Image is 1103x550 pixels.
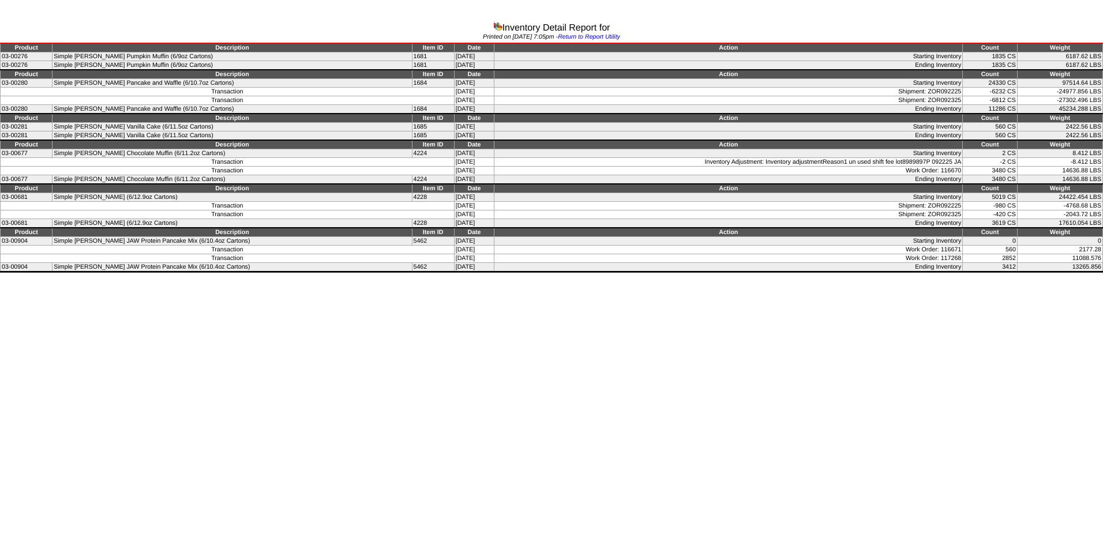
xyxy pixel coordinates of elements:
td: Transaction [1,88,455,96]
td: Product [1,228,52,237]
td: Description [52,184,412,193]
td: Work Order: 117268 [494,254,963,263]
td: 1681 [412,52,454,61]
td: 3480 CS [963,167,1018,175]
td: Transaction [1,202,455,210]
td: [DATE] [454,52,494,61]
td: 4228 [412,193,454,202]
td: 97514.64 LBS [1017,79,1102,88]
td: 24422.454 LBS [1017,193,1102,202]
td: 03-00276 [1,61,52,70]
td: 4224 [412,175,454,184]
td: Ending Inventory [494,131,963,141]
td: 03-00681 [1,193,52,202]
a: Return to Report Utility [558,33,620,40]
td: Weight [1017,184,1102,193]
td: 2 CS [963,149,1018,158]
td: Weight [1017,114,1102,123]
td: 4224 [412,149,454,158]
td: 13265.856 [1017,263,1102,272]
td: Item ID [412,228,454,237]
td: [DATE] [454,96,494,105]
td: -6812 CS [963,96,1018,105]
td: Starting Inventory [494,123,963,131]
td: 2422.56 LBS [1017,123,1102,131]
td: Simple [PERSON_NAME] JAW Protein Pancake Mix (6/10.4oz Cartons) [52,237,412,246]
td: 560 CS [963,131,1018,141]
td: -4768.68 LBS [1017,202,1102,210]
td: Simple [PERSON_NAME] JAW Protein Pancake Mix (6/10.4oz Cartons) [52,263,412,272]
td: Description [52,114,412,123]
td: Date [454,184,494,193]
td: 5019 CS [963,193,1018,202]
td: [DATE] [454,193,494,202]
td: [DATE] [454,219,494,228]
td: -980 CS [963,202,1018,210]
td: 03-00280 [1,79,52,88]
td: 0 [963,237,1018,246]
td: [DATE] [454,263,494,272]
td: [DATE] [454,88,494,96]
td: Action [494,228,963,237]
td: Count [963,114,1018,123]
td: Inventory Adjustment: Inventory adjustmentReason1 un used shift fee lot8989897P 092225 JA [494,158,963,167]
td: 1684 [412,79,454,88]
td: Product [1,114,52,123]
td: -2 CS [963,158,1018,167]
td: Shipment: ZOR092225 [494,88,963,96]
td: Simple [PERSON_NAME] Chocolate Muffin (6/11.2oz Cartons) [52,175,412,184]
td: 45234.288 LBS [1017,105,1102,114]
td: [DATE] [454,246,494,254]
td: -2043.72 LBS [1017,210,1102,219]
td: [DATE] [454,167,494,175]
td: 6187.62 LBS [1017,61,1102,70]
td: Transaction [1,167,455,175]
td: Count [963,228,1018,237]
td: Ending Inventory [494,175,963,184]
td: Simple [PERSON_NAME] (6/12.9oz Cartons) [52,193,412,202]
td: Date [454,140,494,149]
td: Work Order: 116670 [494,167,963,175]
td: 8.412 LBS [1017,149,1102,158]
td: [DATE] [454,237,494,246]
td: -24977.856 LBS [1017,88,1102,96]
td: 17610.054 LBS [1017,219,1102,228]
td: Starting Inventory [494,237,963,246]
td: Work Order: 116671 [494,246,963,254]
td: 1835 CS [963,61,1018,70]
td: -420 CS [963,210,1018,219]
td: [DATE] [454,61,494,70]
td: Description [52,43,412,52]
td: 1681 [412,61,454,70]
td: [DATE] [454,158,494,167]
td: 560 CS [963,123,1018,131]
td: Transaction [1,96,455,105]
td: -6232 CS [963,88,1018,96]
td: [DATE] [454,79,494,88]
td: 03-00677 [1,149,52,158]
td: 11286 CS [963,105,1018,114]
td: Product [1,43,52,52]
td: 03-00681 [1,219,52,228]
td: 3412 [963,263,1018,272]
td: 560 [963,246,1018,254]
td: Simple [PERSON_NAME] Pancake and Waffle (6/10.7oz Cartons) [52,105,412,114]
td: Item ID [412,184,454,193]
img: graph.gif [493,21,502,31]
td: 5462 [412,263,454,272]
td: Date [454,228,494,237]
td: Starting Inventory [494,79,963,88]
td: Date [454,114,494,123]
td: Weight [1017,140,1102,149]
td: 1685 [412,131,454,141]
td: 14636.88 LBS [1017,175,1102,184]
td: 14636.88 LBS [1017,167,1102,175]
td: Item ID [412,114,454,123]
td: 2177.28 [1017,246,1102,254]
td: 6187.62 LBS [1017,52,1102,61]
td: Shipment: ZOR092325 [494,210,963,219]
td: Item ID [412,43,454,52]
td: Shipment: ZOR092225 [494,202,963,210]
td: Simple [PERSON_NAME] Pumpkin Muffin (6/9oz Cartons) [52,61,412,70]
td: Ending Inventory [494,219,963,228]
